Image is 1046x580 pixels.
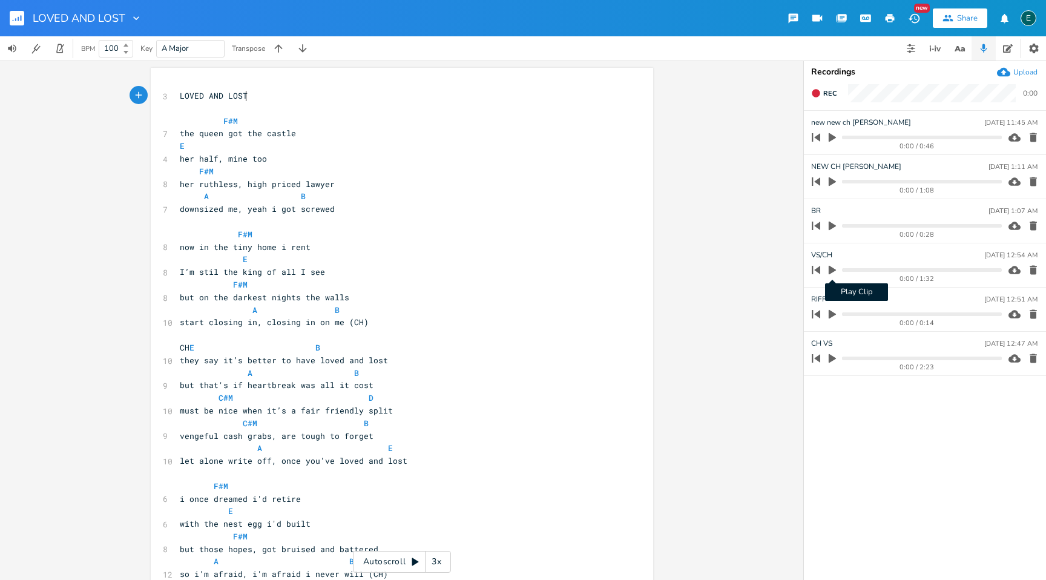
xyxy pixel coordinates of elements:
span: I’m stil the king of all I see [180,266,325,277]
span: start closing in, closing in on me (CH) [180,317,369,328]
span: LOVED AND LOST [33,13,125,24]
span: her ruthless, high priced lawyer [180,179,335,189]
span: B [364,418,369,429]
span: let alone write off, once you've loved and lost [180,455,407,466]
div: [DATE] 1:11 AM [988,163,1038,170]
div: Recordings [811,68,1039,76]
button: Share [933,8,987,28]
div: 0:00 [1023,90,1038,97]
span: vengeful cash grabs, are tough to forget [180,430,373,441]
span: C#M [243,418,257,429]
span: the queen got the castle [180,128,296,139]
span: Rec [823,89,837,98]
div: [DATE] 11:45 AM [984,119,1038,126]
span: RIFF [811,294,826,305]
div: [DATE] 12:51 AM [984,296,1038,303]
span: A [204,191,209,202]
span: CH VS [811,338,832,349]
div: [DATE] 12:54 AM [984,252,1038,259]
div: New [914,4,930,13]
span: BR [811,205,821,217]
div: 0:00 / 1:08 [832,187,1002,194]
div: Autoscroll [353,551,451,573]
span: downsized me, yeah i got screwed [180,203,335,214]
span: A [252,305,257,315]
div: Upload [1013,67,1038,77]
span: F#M [233,279,248,290]
span: but those hopes, got bruised and battered [180,544,378,555]
span: her half, mine too [180,153,267,164]
span: i once dreamed i'd retire [180,493,301,504]
button: E [1021,4,1036,32]
button: Upload [997,65,1038,79]
span: VS/CH [811,249,832,261]
span: A [257,443,262,453]
div: [DATE] 1:07 AM [988,208,1038,214]
span: F#M [233,531,248,542]
span: B [349,556,354,567]
span: F#M [199,166,214,177]
div: BPM [81,45,95,52]
span: A Major [162,43,189,54]
span: but on the darkest nights the walls [180,292,349,303]
div: 0:00 / 2:23 [832,364,1002,371]
div: 3x [426,551,447,573]
span: NEW CH [PERSON_NAME] [811,161,901,173]
span: A [248,367,252,378]
button: Rec [806,84,841,103]
span: D [369,392,373,403]
div: Share [957,13,978,24]
span: LOVED AND LOST [180,90,248,101]
span: F#M [238,229,252,240]
div: 0:00 / 0:14 [832,320,1002,326]
span: with the nest egg i'd built [180,518,311,529]
span: B [315,342,320,353]
div: 0:00 / 1:32 [832,275,1002,282]
div: edenmusic [1021,10,1036,26]
span: must be nice when it’s a fair friendly split [180,405,393,416]
span: E [388,443,393,453]
span: F#M [223,116,238,127]
span: new new ch [PERSON_NAME] [811,117,911,128]
button: New [902,7,926,29]
span: A [214,556,219,567]
span: but that's if heartbreak was all it cost [180,380,373,391]
div: Key [140,45,153,52]
span: B [354,367,359,378]
span: B [301,191,306,202]
span: B [335,305,340,315]
div: 0:00 / 0:28 [832,231,1002,238]
button: Play Clip [824,260,840,280]
span: E [228,506,233,516]
div: 0:00 / 0:46 [832,143,1002,150]
span: now in the tiny home i rent [180,242,311,252]
span: C#M [219,392,233,403]
span: so i'm afraid, i'm afraid i never will (CH) [180,568,388,579]
span: E [243,254,248,265]
div: [DATE] 12:47 AM [984,340,1038,347]
span: CH [180,342,320,353]
span: E [180,140,185,151]
div: Transpose [232,45,265,52]
span: E [189,342,194,353]
span: F#M [214,481,228,492]
span: they say it’s better to have loved and lost [180,355,388,366]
